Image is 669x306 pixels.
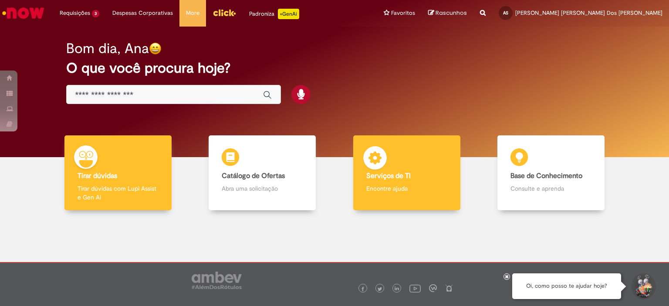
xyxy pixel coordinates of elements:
[409,282,421,294] img: logo_footer_youtube.png
[60,9,90,17] span: Requisições
[66,41,149,56] h2: Bom dia, Ana
[515,9,662,17] span: [PERSON_NAME] [PERSON_NAME] Dos [PERSON_NAME]
[46,135,190,211] a: Tirar dúvidas Tirar dúvidas com Lupi Assist e Gen Ai
[378,287,382,291] img: logo_footer_twitter.png
[192,272,242,289] img: logo_footer_ambev_rotulo_gray.png
[630,273,656,299] button: Iniciar Conversa de Suporte
[395,286,399,292] img: logo_footer_linkedin.png
[249,9,299,19] div: Padroniza
[445,284,453,292] img: logo_footer_naosei.png
[503,10,508,16] span: AS
[278,9,299,19] p: +GenAi
[366,171,411,180] b: Serviços de TI
[213,6,236,19] img: click_logo_yellow_360x200.png
[479,135,624,211] a: Base de Conhecimento Consulte e aprenda
[512,273,621,299] div: Oi, como posso te ajudar hoje?
[78,184,159,202] p: Tirar dúvidas com Lupi Assist e Gen Ai
[78,171,117,180] b: Tirar dúvidas
[334,135,479,211] a: Serviços de TI Encontre ajuda
[510,184,591,193] p: Consulte e aprenda
[92,10,99,17] span: 3
[429,284,437,292] img: logo_footer_workplace.png
[428,9,467,17] a: Rascunhos
[222,171,285,180] b: Catálogo de Ofertas
[510,171,582,180] b: Base de Conhecimento
[186,9,199,17] span: More
[1,4,46,22] img: ServiceNow
[366,184,447,193] p: Encontre ajuda
[112,9,173,17] span: Despesas Corporativas
[391,9,415,17] span: Favoritos
[361,287,365,291] img: logo_footer_facebook.png
[190,135,335,211] a: Catálogo de Ofertas Abra uma solicitação
[149,42,162,55] img: happy-face.png
[66,61,603,76] h2: O que você procura hoje?
[436,9,467,17] span: Rascunhos
[222,184,303,193] p: Abra uma solicitação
